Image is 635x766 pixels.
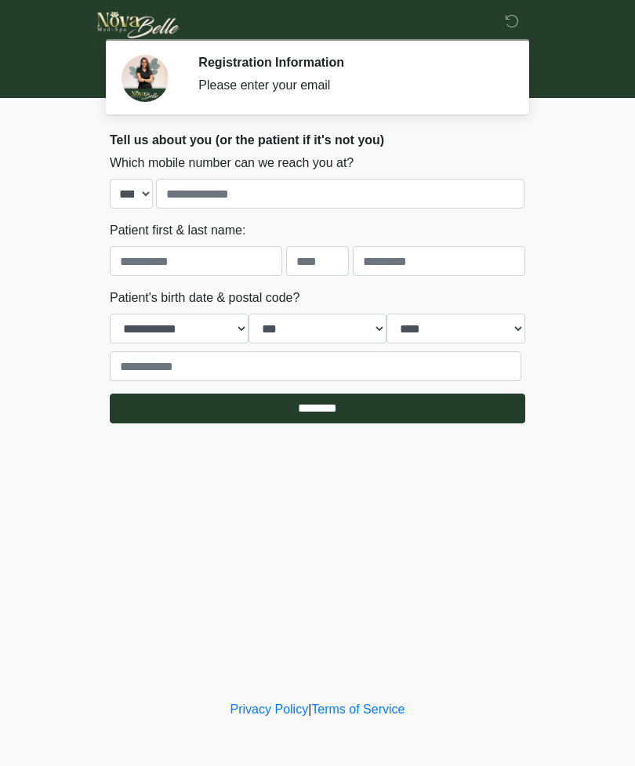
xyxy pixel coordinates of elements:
[94,12,183,38] img: Novabelle medspa Logo
[122,55,169,102] img: Agent Avatar
[230,702,309,716] a: Privacy Policy
[311,702,405,716] a: Terms of Service
[110,289,299,307] label: Patient's birth date & postal code?
[110,133,525,147] h2: Tell us about you (or the patient if it's not you)
[198,55,502,70] h2: Registration Information
[110,221,245,240] label: Patient first & last name:
[308,702,311,716] a: |
[198,76,502,95] div: Please enter your email
[110,154,354,172] label: Which mobile number can we reach you at?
